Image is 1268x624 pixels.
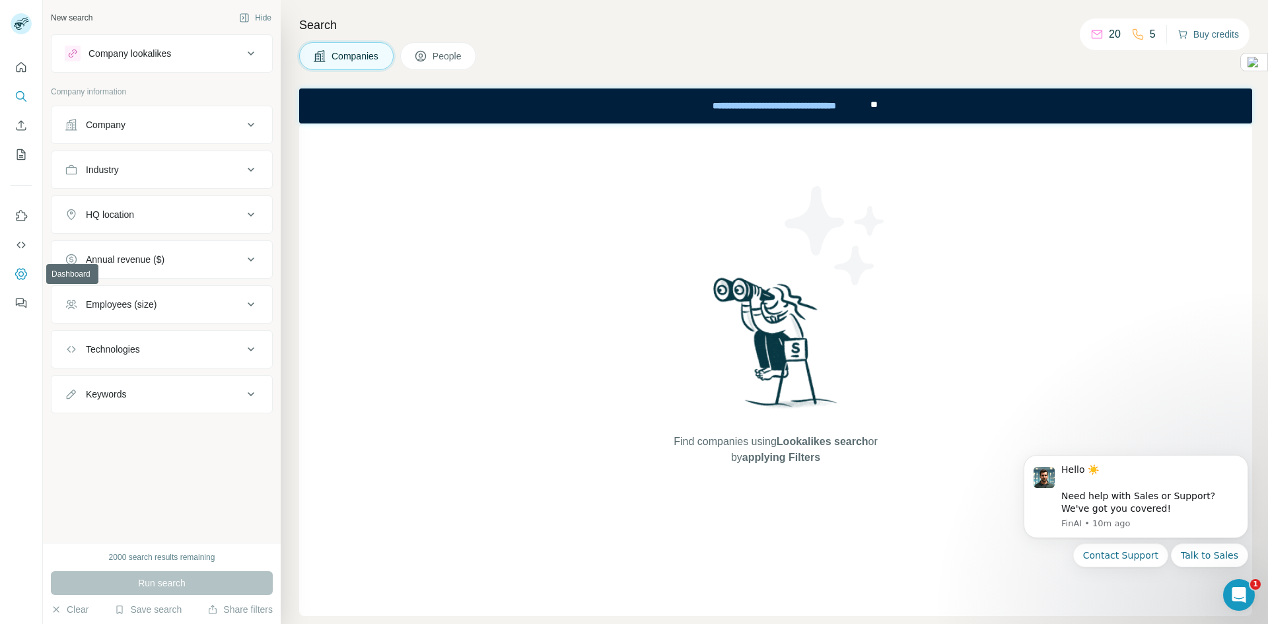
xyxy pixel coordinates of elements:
button: Technologies [52,333,272,365]
button: Keywords [52,378,272,410]
button: Quick start [11,55,32,79]
div: Employees (size) [86,298,157,311]
button: Save search [114,603,182,616]
iframe: Intercom live chat [1223,579,1255,611]
div: New search [51,12,92,24]
button: Hide [230,8,281,28]
button: Buy credits [1178,25,1239,44]
p: 20 [1109,26,1121,42]
span: People [433,50,463,63]
h4: Search [299,16,1252,34]
span: Lookalikes search [777,436,868,447]
button: Use Surfe API [11,233,32,257]
button: Employees (size) [52,289,272,320]
img: DB_AMPERSAND_Pantone.svg [1248,57,1261,67]
iframe: Intercom notifications message [1004,438,1268,617]
button: Enrich CSV [11,114,32,137]
div: Annual revenue ($) [86,253,164,266]
div: Keywords [86,388,126,401]
button: HQ location [52,199,272,230]
span: 1 [1250,579,1261,590]
button: Feedback [11,291,32,315]
span: Find companies using or by [670,434,881,466]
button: Industry [52,154,272,186]
div: Industry [86,163,119,176]
button: Dashboard [11,262,32,286]
button: Company [52,109,272,141]
div: Company lookalikes [88,47,171,60]
p: Company information [51,86,273,98]
img: Surfe Illustration - Stars [776,176,895,295]
span: applying Filters [742,452,820,463]
button: Use Surfe on LinkedIn [11,204,32,228]
button: Annual revenue ($) [52,244,272,275]
button: Company lookalikes [52,38,272,69]
div: Technologies [86,343,140,356]
img: Surfe Illustration - Woman searching with binoculars [707,274,845,421]
p: 5 [1150,26,1156,42]
iframe: Banner [299,88,1252,123]
button: Search [11,85,32,108]
button: My lists [11,143,32,166]
button: Clear [51,603,88,616]
span: Companies [332,50,380,63]
button: Share filters [207,603,273,616]
div: HQ location [86,208,134,221]
div: 2000 search results remaining [109,551,215,563]
div: Company [86,118,125,131]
